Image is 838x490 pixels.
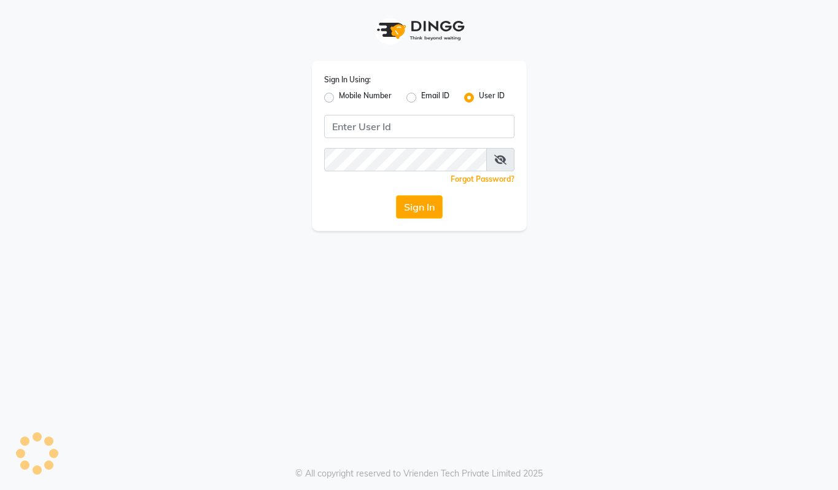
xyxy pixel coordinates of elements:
[339,90,392,105] label: Mobile Number
[324,74,371,85] label: Sign In Using:
[324,115,514,138] input: Username
[396,195,443,219] button: Sign In
[451,174,514,184] a: Forgot Password?
[421,90,449,105] label: Email ID
[479,90,505,105] label: User ID
[370,12,468,49] img: logo1.svg
[324,148,487,171] input: Username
